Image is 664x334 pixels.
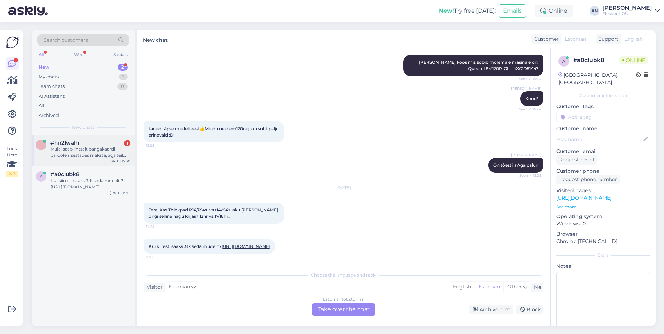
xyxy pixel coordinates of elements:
[557,135,642,143] input: Add name
[37,50,45,59] div: All
[149,207,279,219] span: Tere! Kas Thinkpad P14/P14s vs t14/t14s aku [PERSON_NAME] ongi selline nagu kirjas? 12hr vs 17/18...
[144,272,543,278] div: Choose the language and reply
[556,238,650,245] p: Chrome [TECHNICAL_ID]
[110,190,130,195] div: [DATE] 15:12
[565,35,586,43] span: Estonian
[515,76,541,82] span: Seen ✓ 15:24
[39,142,43,147] span: h
[556,92,650,99] div: Customer information
[146,254,172,259] span: 15:12
[50,140,79,146] span: #hn2lwalh
[39,102,45,109] div: All
[144,284,163,291] div: Visitor
[511,86,541,91] span: [PERSON_NAME]
[556,103,650,110] p: Customer tags
[556,167,650,175] p: Customer phone
[146,143,172,148] span: 15:25
[558,71,636,86] div: [GEOGRAPHIC_DATA], [GEOGRAPHIC_DATA]
[419,60,540,71] span: [PERSON_NAME] koos mis sobib mõlemale masinale on: Quectel EM120R-GL - 4XC1D51447
[602,5,660,16] a: [PERSON_NAME]Fleksont OÜ
[556,125,650,132] p: Customer name
[312,303,375,316] div: Take over the chat
[556,220,650,228] p: Windows 10
[507,284,522,290] span: Other
[439,7,496,15] div: Try free [DATE]:
[619,56,648,64] span: Online
[596,35,618,43] div: Support
[624,35,643,43] span: English
[143,34,168,44] label: New chat
[556,112,650,122] input: Add a tag
[535,5,573,17] div: Online
[556,230,650,238] p: Browser
[112,50,129,59] div: Socials
[556,155,597,165] div: Request email
[439,7,454,14] b: New!
[511,152,541,158] span: [PERSON_NAME]
[556,195,611,201] a: [URL][DOMAIN_NAME]
[556,204,650,210] p: See more ...
[556,252,650,258] div: Extra
[556,175,620,184] div: Request phone number
[323,296,365,302] div: Estonian to Estonian
[43,36,88,44] span: Search customers
[590,6,599,16] div: AN
[6,146,18,177] div: Look Here
[449,282,475,292] div: English
[39,83,65,90] div: Team chats
[50,171,80,178] span: #a0clubk8
[72,124,94,131] span: New chats
[146,224,172,229] span: 14:51
[149,126,280,138] span: tänud täpse mudeli eest👍Muidu neid em120r-gl on suht palju erinevaid :D
[109,159,130,164] div: [DATE] 15:30
[556,213,650,220] p: Operating system
[50,178,130,190] div: Kui kiiresti saaks 3tk seda mudelit? [URL][DOMAIN_NAME]
[118,64,128,71] div: 2
[6,171,18,177] div: 2 / 3
[39,74,59,81] div: My chats
[493,162,538,168] span: On tõesti :) Aga palun
[499,4,526,18] button: Emails
[469,305,513,314] div: Archive chat
[124,140,130,146] div: 1
[562,58,565,64] span: a
[556,263,650,270] p: Notes
[556,148,650,155] p: Customer email
[475,282,503,292] div: Estonian
[6,36,19,49] img: Askly Logo
[149,244,270,249] span: Kui kiiresti saaks 3tk seda mudelit?
[119,74,128,81] div: 1
[531,284,541,291] div: Me
[144,185,543,191] div: [DATE]
[50,146,130,159] div: Mujal saab lihtsalt pangakaardi paroole sisestades maksta, aga teil vaja pangakaardi numbreid sis...
[516,305,543,314] div: Block
[117,83,128,90] div: 0
[39,93,65,100] div: AI Assistant
[39,112,59,119] div: Archived
[169,283,190,291] span: Estonian
[556,187,650,194] p: Visited pages
[73,50,85,59] div: Web
[531,35,559,43] div: Customer
[222,244,270,249] a: [URL][DOMAIN_NAME]
[573,56,619,64] div: # a0clubk8
[515,173,541,178] span: Seen ✓ 15:25
[515,106,541,112] span: Seen ✓ 15:24
[525,96,538,101] span: Kood*
[602,11,652,16] div: Fleksont OÜ
[39,64,49,71] div: New
[40,174,43,179] span: a
[602,5,652,11] div: [PERSON_NAME]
